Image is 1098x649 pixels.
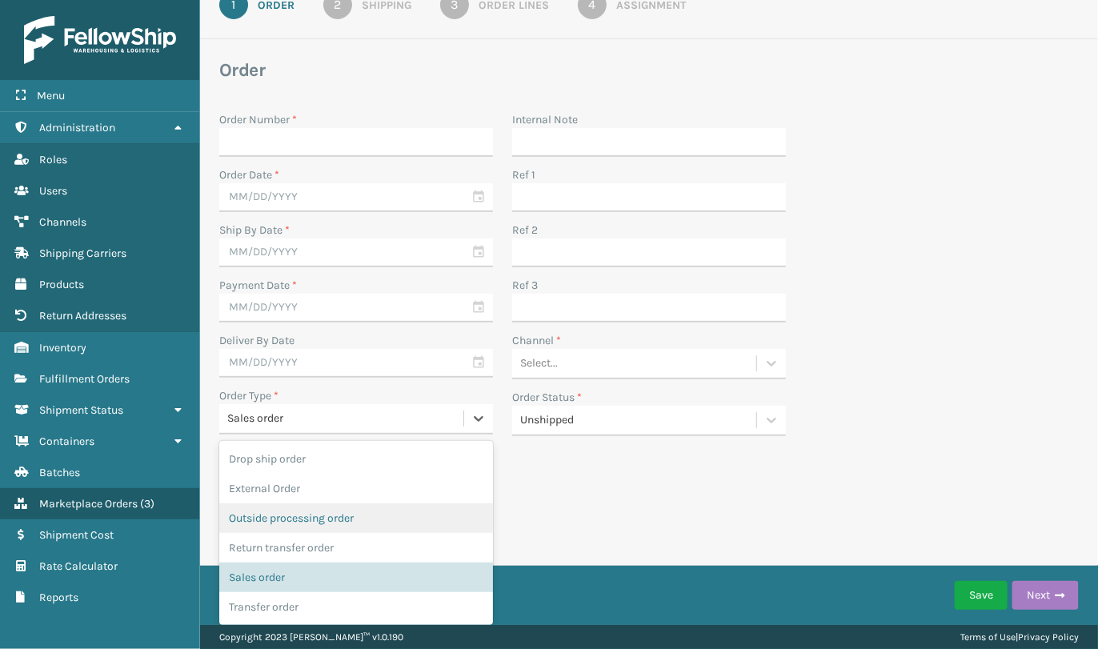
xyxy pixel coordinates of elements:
[219,111,297,128] label: Order Number
[512,389,582,406] label: Order Status
[1018,631,1079,643] a: Privacy Policy
[219,387,279,404] label: Order Type
[1012,581,1079,610] button: Next
[219,474,493,503] div: External Order
[219,592,493,622] div: Transfer order
[512,222,538,238] label: Ref 2
[39,435,94,448] span: Containers
[39,528,114,542] span: Shipment Cost
[512,277,538,294] label: Ref 3
[512,332,561,349] label: Channel
[219,183,493,212] input: MM/DD/YYYY
[219,625,403,649] p: Copyright 2023 [PERSON_NAME]™ v 1.0.190
[219,334,295,347] label: Deliver By Date
[39,497,138,511] span: Marketplace Orders
[39,278,84,291] span: Products
[955,581,1008,610] button: Save
[39,403,123,417] span: Shipment Status
[219,278,297,292] label: Payment Date
[39,591,78,604] span: Reports
[520,355,558,372] div: Select...
[219,563,493,592] div: Sales order
[960,625,1079,649] div: |
[39,153,67,166] span: Roles
[960,631,1016,643] a: Terms of Use
[39,466,80,479] span: Batches
[39,184,67,198] span: Users
[520,412,758,429] div: Unshipped
[219,223,290,237] label: Ship By Date
[219,168,279,182] label: Order Date
[219,294,493,322] input: MM/DD/YYYY
[219,444,493,474] div: Drop ship order
[512,166,535,183] label: Ref 1
[39,246,126,260] span: Shipping Carriers
[219,503,493,533] div: Outside processing order
[37,89,65,102] span: Menu
[39,559,118,573] span: Rate Calculator
[39,341,86,355] span: Inventory
[219,533,493,563] div: Return transfer order
[219,349,493,378] input: MM/DD/YYYY
[39,309,126,322] span: Return Addresses
[219,58,1079,82] h3: Order
[512,111,578,128] label: Internal Note
[140,497,154,511] span: ( 3 )
[227,411,465,427] div: Sales order
[39,121,115,134] span: Administration
[219,238,493,267] input: MM/DD/YYYY
[24,16,176,64] img: logo
[39,372,130,386] span: Fulfillment Orders
[39,215,86,229] span: Channels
